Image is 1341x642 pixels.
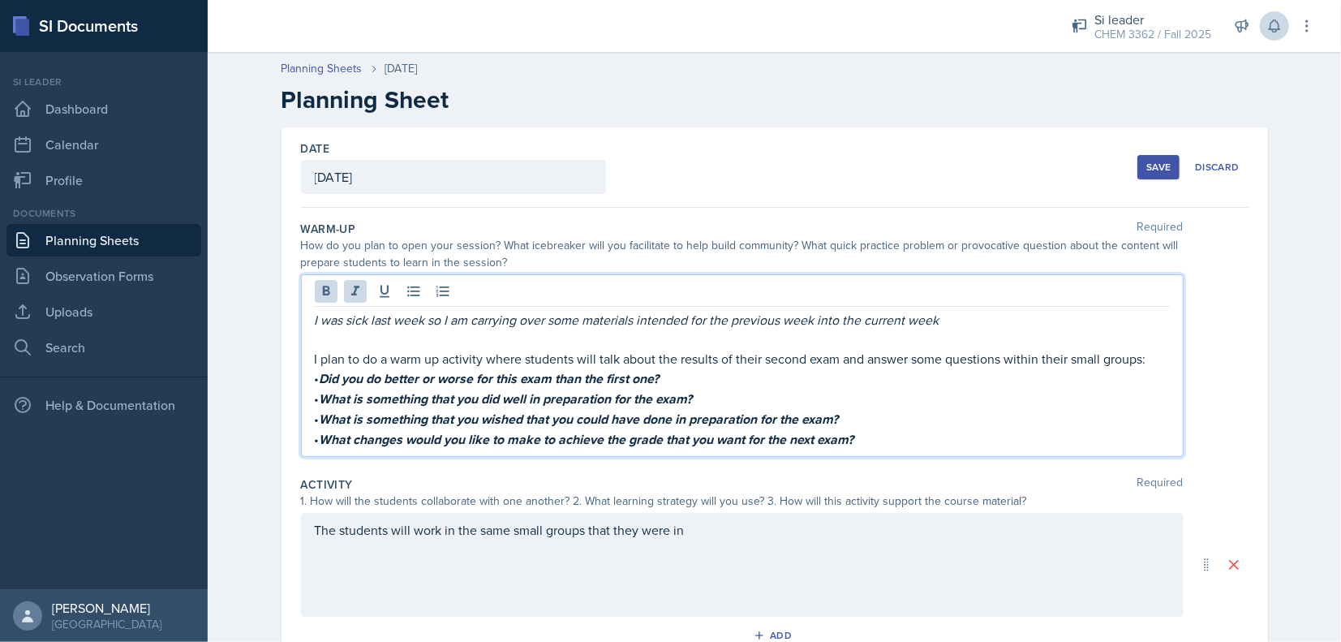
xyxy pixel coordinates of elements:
div: Help & Documentation [6,389,201,421]
button: Save [1137,155,1180,179]
em: What is something that you wished that you could have done in preparation for the exam? [320,410,839,429]
a: Planning Sheets [6,224,201,256]
p: • [315,409,1170,429]
div: [PERSON_NAME] [52,600,161,616]
button: Discard [1186,155,1248,179]
span: Required [1137,221,1184,237]
div: CHEM 3362 / Fall 2025 [1094,26,1211,43]
div: Save [1146,161,1171,174]
a: Search [6,331,201,364]
em: I was sick last week so I am carrying over some materials intended for the previous week into the... [315,311,939,329]
label: Warm-Up [301,221,355,237]
label: Activity [301,476,353,493]
p: The students will work in the same small groups that they were in [315,520,1170,540]
p: • [315,429,1170,450]
div: Discard [1195,161,1239,174]
span: Required [1137,476,1184,493]
p: I plan to do a warm up activity where students will talk about the results of their second exam a... [315,349,1170,368]
a: Observation Forms [6,260,201,292]
div: Add [757,629,792,642]
div: Si leader [1094,10,1211,29]
em: What is something that you did well in preparation for the exam? [320,390,693,408]
div: How do you plan to open your session? What icebreaker will you facilitate to help build community... [301,237,1184,271]
div: [GEOGRAPHIC_DATA] [52,616,161,632]
em: What changes would you like to make to achieve the grade that you want for the next exam? [320,430,854,449]
p: • [315,389,1170,409]
a: Profile [6,164,201,196]
a: Planning Sheets [282,60,363,77]
div: Si leader [6,75,201,89]
em: Did you do better or worse for this exam than the first one? [320,369,660,388]
h2: Planning Sheet [282,85,1268,114]
p: • [315,368,1170,389]
a: Dashboard [6,93,201,125]
a: Uploads [6,295,201,328]
a: Calendar [6,128,201,161]
div: [DATE] [385,60,418,77]
div: Documents [6,206,201,221]
div: 1. How will the students collaborate with one another? 2. What learning strategy will you use? 3.... [301,493,1184,510]
label: Date [301,140,329,157]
